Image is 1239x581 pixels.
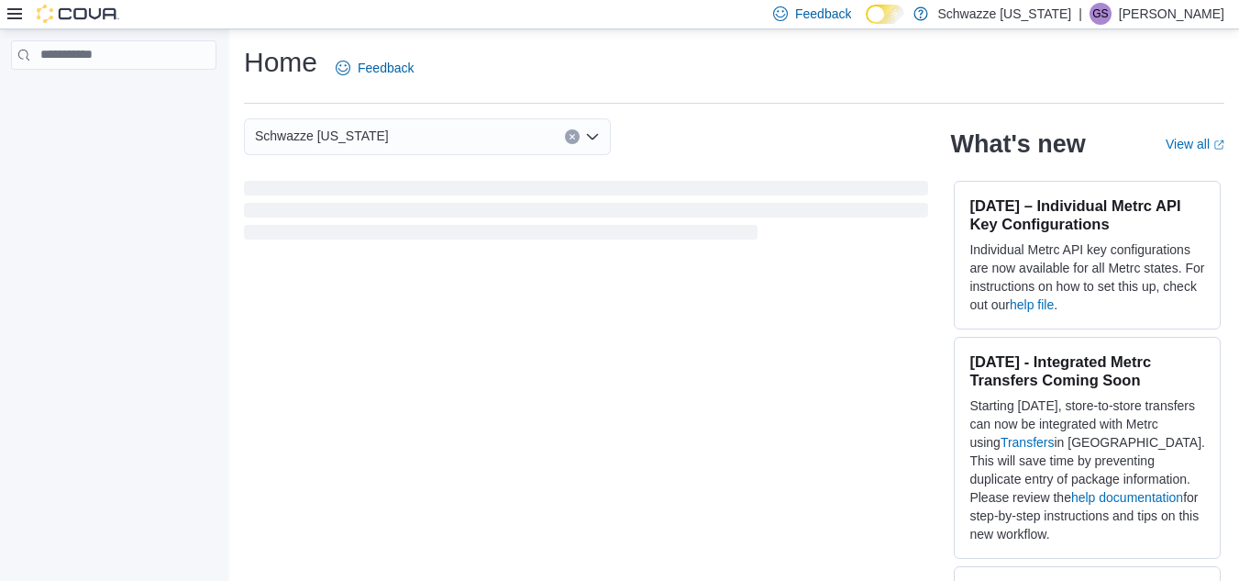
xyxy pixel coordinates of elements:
a: help documentation [1071,490,1183,505]
nav: Complex example [11,73,216,117]
svg: External link [1213,140,1224,151]
p: Starting [DATE], store-to-store transfers can now be integrated with Metrc using in [GEOGRAPHIC_D... [969,397,1205,543]
p: Individual Metrc API key configurations are now available for all Metrc states. For instructions ... [969,240,1205,314]
span: Loading [244,184,928,243]
a: Transfers [1001,435,1055,450]
span: Schwazze [US_STATE] [255,125,389,147]
h3: [DATE] – Individual Metrc API Key Configurations [969,196,1205,233]
button: Clear input [565,129,580,144]
span: Feedback [795,5,851,23]
button: Open list of options [585,129,600,144]
h1: Home [244,44,317,81]
h2: What's new [950,129,1085,159]
p: | [1079,3,1082,25]
div: Gulzar Sayall [1090,3,1112,25]
p: [PERSON_NAME] [1119,3,1224,25]
a: View allExternal link [1166,137,1224,151]
span: Feedback [358,59,414,77]
p: Schwazze [US_STATE] [937,3,1071,25]
a: help file [1010,297,1054,312]
a: Feedback [328,50,421,86]
span: Dark Mode [866,24,867,25]
input: Dark Mode [866,5,904,24]
span: GS [1092,3,1108,25]
img: Cova [37,5,119,23]
h3: [DATE] - Integrated Metrc Transfers Coming Soon [969,352,1205,389]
